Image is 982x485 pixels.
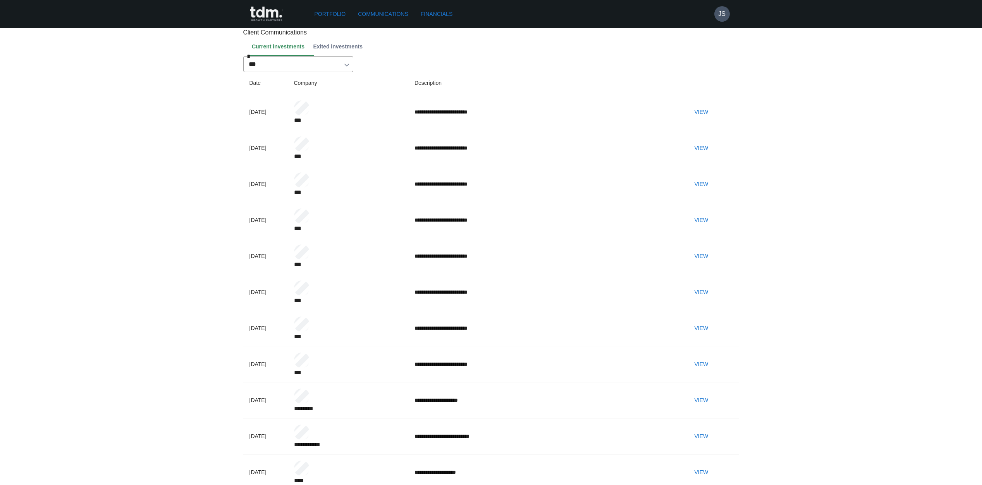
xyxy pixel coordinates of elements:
[689,465,714,480] button: View
[689,285,714,299] button: View
[243,238,288,274] td: [DATE]
[689,141,714,155] button: View
[243,72,288,94] th: Date
[408,72,683,94] th: Description
[689,249,714,263] button: View
[243,28,739,37] p: Client Communications
[243,310,288,346] td: [DATE]
[243,130,288,166] td: [DATE]
[249,37,311,56] button: Current investments
[418,7,456,21] a: Financials
[311,37,369,56] button: Exited investments
[689,321,714,335] button: View
[714,6,730,22] button: JS
[243,382,288,418] td: [DATE]
[355,7,411,21] a: Communications
[243,202,288,238] td: [DATE]
[311,7,349,21] a: Portfolio
[689,393,714,408] button: View
[288,72,408,94] th: Company
[243,346,288,382] td: [DATE]
[243,166,288,202] td: [DATE]
[689,429,714,444] button: View
[689,105,714,119] button: View
[243,274,288,310] td: [DATE]
[718,9,726,19] h6: JS
[689,357,714,371] button: View
[243,418,288,454] td: [DATE]
[689,177,714,191] button: View
[249,37,739,56] div: Client notes tab
[689,213,714,227] button: View
[243,94,288,130] td: [DATE]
